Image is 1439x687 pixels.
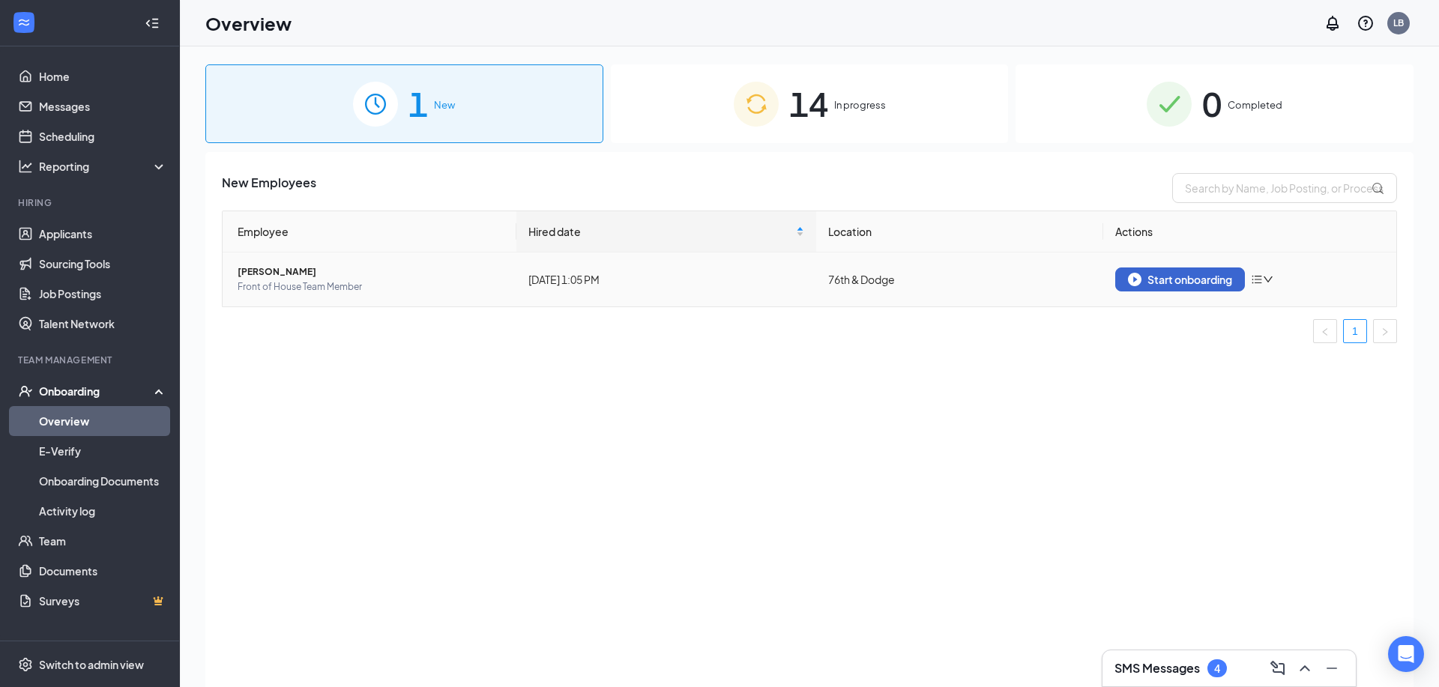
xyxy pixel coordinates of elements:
[1114,660,1200,677] h3: SMS Messages
[39,556,167,586] a: Documents
[1115,267,1245,291] button: Start onboarding
[1172,173,1397,203] input: Search by Name, Job Posting, or Process
[39,406,167,436] a: Overview
[238,279,504,294] span: Front of House Team Member
[39,436,167,466] a: E-Verify
[1343,319,1367,343] li: 1
[1320,656,1344,680] button: Minimize
[1381,327,1390,336] span: right
[1296,659,1314,677] svg: ChevronUp
[1251,273,1263,285] span: bars
[18,196,164,209] div: Hiring
[18,657,33,672] svg: Settings
[205,10,292,36] h1: Overview
[39,586,167,616] a: SurveysCrown
[145,16,160,31] svg: Collapse
[39,159,168,174] div: Reporting
[18,384,33,399] svg: UserCheck
[39,249,167,279] a: Sourcing Tools
[1293,656,1317,680] button: ChevronUp
[18,354,164,366] div: Team Management
[1357,14,1375,32] svg: QuestionInfo
[39,91,167,121] a: Messages
[816,252,1102,306] td: 76th & Dodge
[1313,319,1337,343] li: Previous Page
[39,657,144,672] div: Switch to admin view
[39,496,167,526] a: Activity log
[39,279,167,309] a: Job Postings
[39,526,167,556] a: Team
[39,121,167,151] a: Scheduling
[1103,211,1397,252] th: Actions
[39,309,167,339] a: Talent Network
[1324,14,1342,32] svg: Notifications
[39,61,167,91] a: Home
[39,384,154,399] div: Onboarding
[1266,656,1290,680] button: ComposeMessage
[1373,319,1397,343] li: Next Page
[408,78,428,130] span: 1
[1344,320,1366,342] a: 1
[1393,16,1404,29] div: LB
[18,159,33,174] svg: Analysis
[528,271,805,288] div: [DATE] 1:05 PM
[1263,274,1273,285] span: down
[39,219,167,249] a: Applicants
[528,223,794,240] span: Hired date
[1313,319,1337,343] button: left
[816,211,1102,252] th: Location
[39,466,167,496] a: Onboarding Documents
[1228,97,1282,112] span: Completed
[238,264,504,279] span: [PERSON_NAME]
[834,97,886,112] span: In progress
[1214,662,1220,675] div: 4
[1128,273,1232,286] div: Start onboarding
[1202,78,1222,130] span: 0
[434,97,455,112] span: New
[1373,319,1397,343] button: right
[1321,327,1330,336] span: left
[1269,659,1287,677] svg: ComposeMessage
[223,211,516,252] th: Employee
[1388,636,1424,672] div: Open Intercom Messenger
[1323,659,1341,677] svg: Minimize
[789,78,828,130] span: 14
[16,15,31,30] svg: WorkstreamLogo
[222,173,316,203] span: New Employees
